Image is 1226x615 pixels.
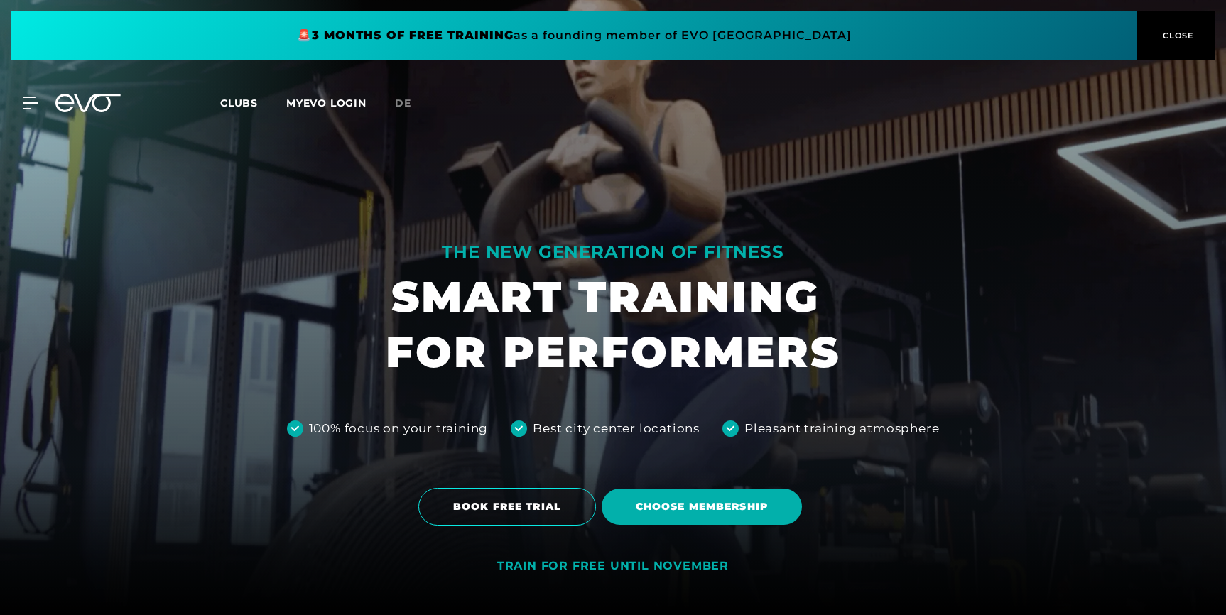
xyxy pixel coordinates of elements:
[453,499,561,514] span: BOOK FREE TRIAL
[533,420,700,438] div: Best city center locations
[395,97,411,109] span: de
[602,478,808,535] a: Choose membership
[395,95,428,111] a: de
[418,477,602,536] a: BOOK FREE TRIAL
[1159,29,1194,42] span: CLOSE
[220,97,258,109] span: Clubs
[309,420,489,438] div: 100% focus on your training
[1137,11,1215,60] button: CLOSE
[220,96,286,109] a: Clubs
[386,241,840,263] div: THE NEW GENERATION OF FITNESS
[636,499,768,514] span: Choose membership
[744,420,939,438] div: Pleasant training atmosphere
[497,559,729,574] div: TRAIN FOR FREE UNTIL NOVEMBER
[286,97,367,109] a: MYEVO LOGIN
[386,269,840,380] h1: SMART TRAINING FOR PERFORMERS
